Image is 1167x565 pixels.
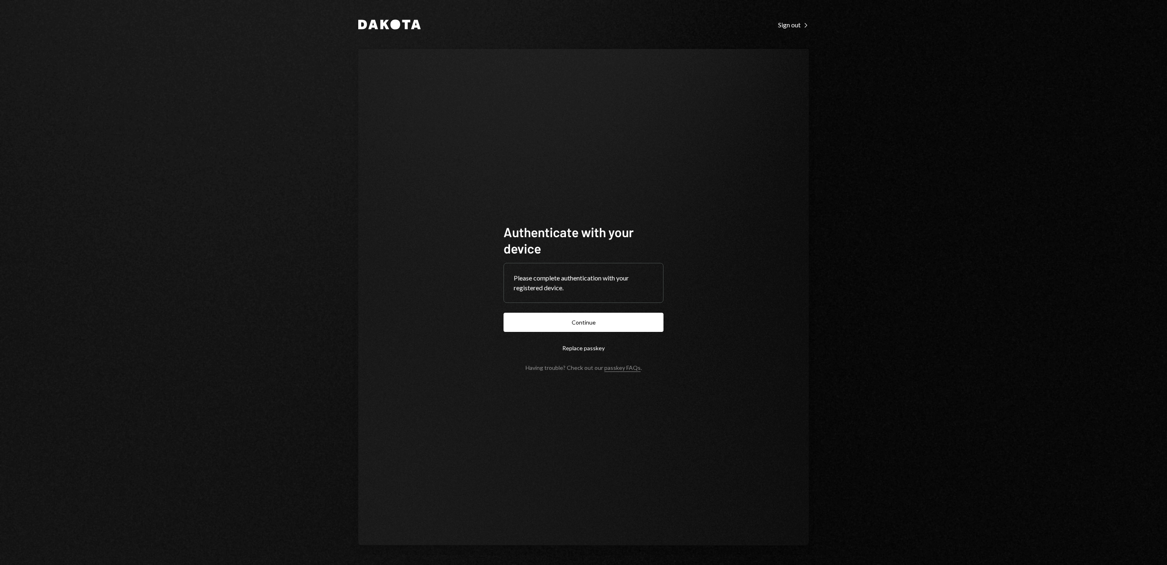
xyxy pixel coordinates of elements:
div: Having trouble? Check out our . [526,364,642,371]
a: passkey FAQs [604,364,641,372]
button: Continue [504,313,663,332]
button: Replace passkey [504,338,663,358]
div: Please complete authentication with your registered device. [514,273,653,293]
a: Sign out [778,20,809,29]
div: Sign out [778,21,809,29]
h1: Authenticate with your device [504,224,663,256]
